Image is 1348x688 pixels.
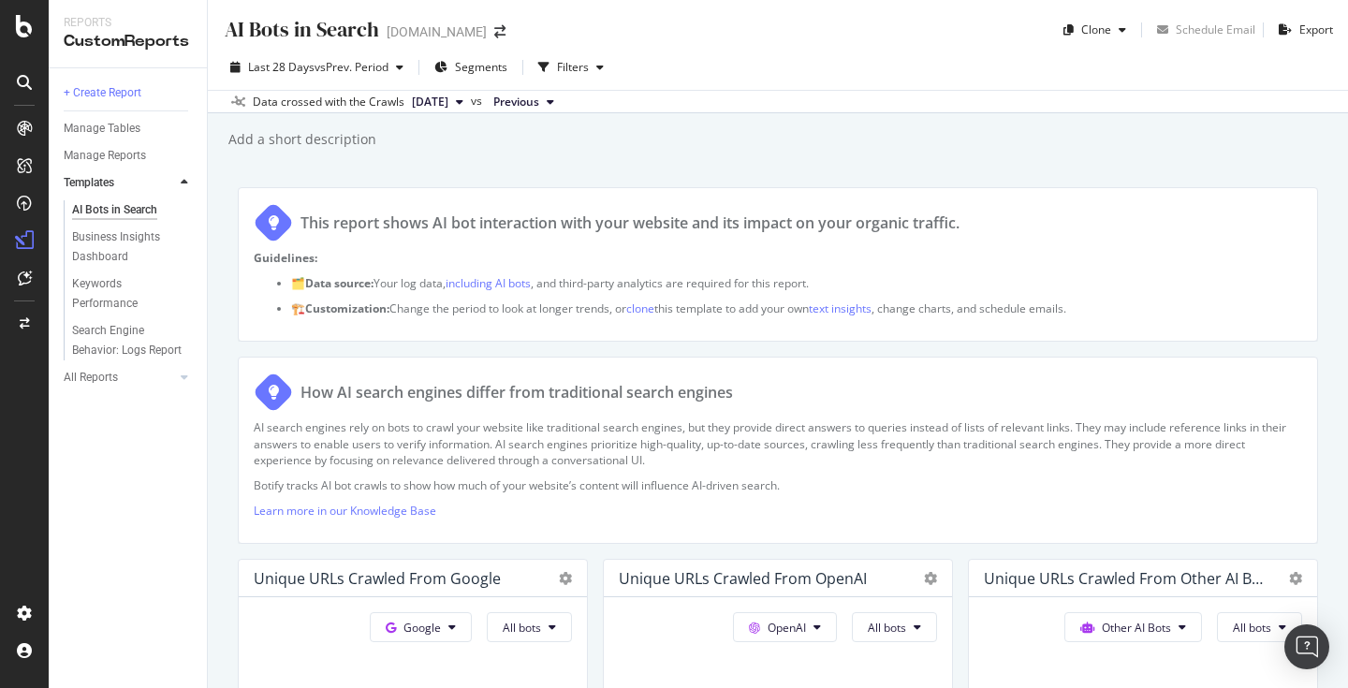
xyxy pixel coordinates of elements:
div: [DOMAIN_NAME] [387,22,487,41]
a: All Reports [64,368,175,388]
span: Last 28 Days [248,59,315,75]
p: 🗂️ Your log data, , and third-party analytics are required for this report. [291,275,1302,291]
a: Learn more in our Knowledge Base [254,503,436,519]
button: Clone [1056,15,1134,45]
div: How AI search engines differ from traditional search enginesAI search engines rely on bots to cra... [238,357,1318,544]
div: Open Intercom Messenger [1284,624,1329,669]
div: Export [1299,22,1333,37]
div: arrow-right-arrow-left [494,25,505,38]
a: including AI bots [446,275,531,291]
div: CustomReports [64,31,192,52]
button: Last 28 DaysvsPrev. Period [223,52,411,82]
span: Segments [455,59,507,75]
span: vs Prev. Period [315,59,388,75]
button: All bots [487,612,572,642]
div: This report shows AI bot interaction with your website and its impact on your organic traffic.Gui... [238,187,1318,342]
span: OpenAI [768,620,806,636]
button: Google [370,612,472,642]
span: Previous [493,94,539,110]
div: Unique URLs Crawled from Other AI Bots [984,569,1270,588]
a: Search Engine Behavior: Logs Report [72,321,194,360]
div: How AI search engines differ from traditional search engines [300,382,733,403]
span: vs [471,93,486,110]
div: Data crossed with the Crawls [253,94,404,110]
p: AI search engines rely on bots to crawl your website like traditional search engines, but they pr... [254,419,1302,467]
div: Schedule Email [1176,22,1255,37]
a: text insights [809,300,872,316]
button: All bots [852,612,937,642]
div: Manage Reports [64,146,146,166]
div: All Reports [64,368,118,388]
div: + Create Report [64,83,141,103]
a: Keywords Performance [72,274,194,314]
div: Reports [64,15,192,31]
button: Previous [486,91,562,113]
div: Filters [557,59,589,75]
span: 2025 Aug. 5th [412,94,448,110]
button: Other AI Bots [1064,612,1202,642]
div: This report shows AI bot interaction with your website and its impact on your organic traffic. [300,212,960,234]
p: 🏗️ Change the period to look at longer trends, or this template to add your own , change charts, ... [291,300,1302,316]
a: Manage Reports [64,146,194,166]
span: All bots [503,620,541,636]
div: AI Bots in Search [223,15,379,44]
strong: Guidelines: [254,250,317,266]
div: Unique URLs Crawled from OpenAI [619,569,867,588]
button: Schedule Email [1150,15,1255,45]
strong: Data source: [305,275,374,291]
div: Unique URLs Crawled from Google [254,569,501,588]
div: AI Bots in Search [72,200,157,220]
p: Botify tracks AI bot crawls to show how much of your website’s content will influence AI-driven s... [254,477,1302,493]
span: All bots [1233,620,1271,636]
button: Filters [531,52,611,82]
span: Google [403,620,441,636]
button: Export [1271,15,1333,45]
button: OpenAI [733,612,837,642]
div: Search Engine Behavior: Logs Report [72,321,183,360]
div: Clone [1081,22,1111,37]
div: Keywords Performance [72,274,177,314]
a: clone [626,300,654,316]
a: AI Bots in Search [72,200,194,220]
a: Templates [64,173,175,193]
div: Templates [64,173,114,193]
button: [DATE] [404,91,471,113]
a: Business Insights Dashboard [72,227,194,267]
div: Add a short description [227,130,376,149]
div: Business Insights Dashboard [72,227,180,267]
strong: Customization: [305,300,389,316]
span: Other AI Bots [1102,620,1171,636]
span: All bots [868,620,906,636]
button: Segments [427,52,515,82]
div: Manage Tables [64,119,140,139]
a: Manage Tables [64,119,194,139]
button: All bots [1217,612,1302,642]
a: + Create Report [64,83,194,103]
